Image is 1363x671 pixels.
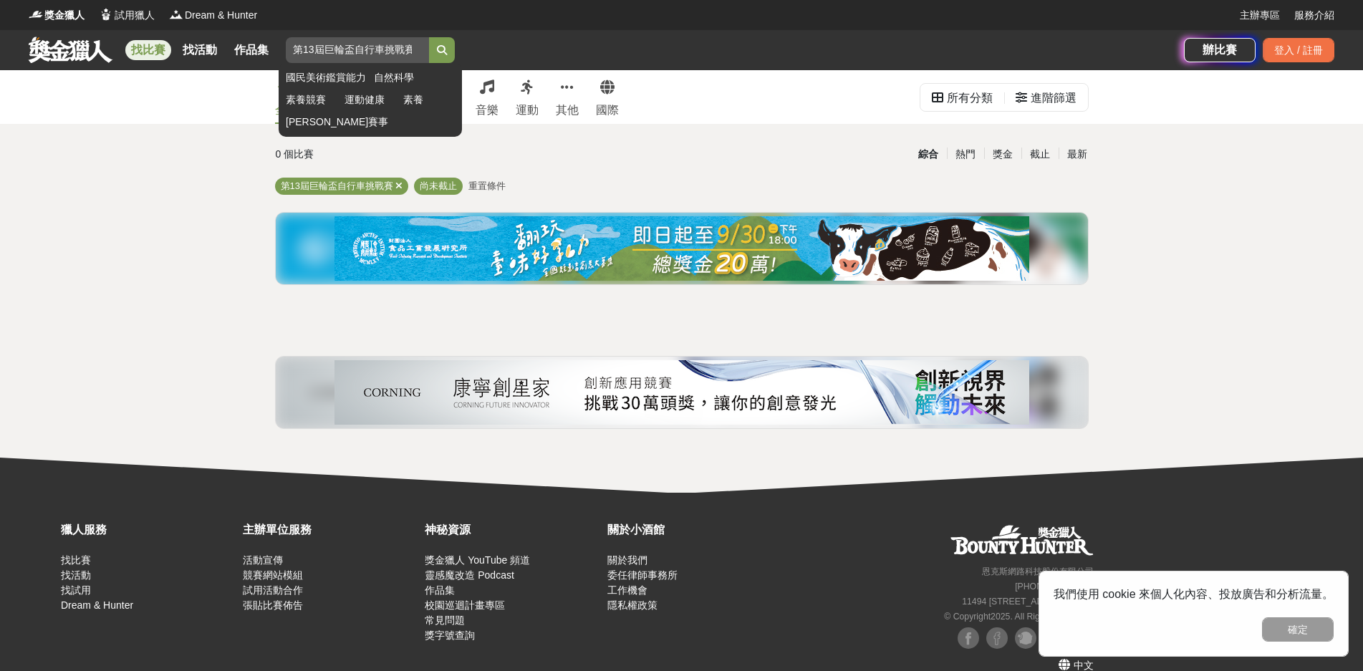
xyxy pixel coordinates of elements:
div: 截止 [1021,142,1059,167]
div: 0 個比賽 [276,142,546,167]
a: 張貼比賽佈告 [243,599,303,611]
div: 國際 [596,102,619,119]
small: 恩克斯網路科技股份有限公司 [982,566,1094,576]
a: Dream & Hunter [61,599,133,611]
input: 總獎金40萬元—全球自行車設計比賽 [286,37,429,63]
a: 試用活動合作 [243,584,303,596]
a: 找活動 [61,569,91,581]
div: 全部 [275,102,298,119]
img: Logo [169,7,183,21]
img: Plurk [1015,627,1036,649]
a: 運動健康 [345,92,396,107]
a: Logo獎金獵人 [29,8,85,23]
a: 活動宣傳 [243,554,283,566]
a: 隱私權政策 [607,599,658,611]
a: 運動 [516,70,539,124]
a: 委任律師事務所 [607,569,678,581]
img: Facebook [958,627,979,649]
span: 獎金獵人 [44,8,85,23]
img: Logo [29,7,43,21]
div: 關於小酒館 [607,521,782,539]
a: 找比賽 [125,40,171,60]
div: 進階篩選 [1031,84,1077,112]
div: 綜合 [910,142,947,167]
a: 自然科學 [374,70,455,85]
a: 服務介紹 [1294,8,1334,23]
span: 試用獵人 [115,8,155,23]
a: 國際 [596,70,619,124]
div: 最新 [1059,142,1096,167]
div: 獎金 [984,142,1021,167]
div: 獵人服務 [61,521,236,539]
a: 作品集 [425,584,455,596]
a: 找活動 [177,40,223,60]
span: 重置條件 [468,180,506,191]
img: 26832ba5-e3c6-4c80-9a06-d1bc5d39966c.png [334,360,1029,425]
a: 素養競賽 [286,92,337,107]
div: 主辦單位服務 [243,521,418,539]
a: 競賽網站模組 [243,569,303,581]
div: 其他 [556,102,579,119]
a: 工作機會 [607,584,647,596]
span: 我們使用 cookie 來個人化內容、投放廣告和分析流量。 [1054,588,1334,600]
a: 主辦專區 [1240,8,1280,23]
img: Logo [99,7,113,21]
button: 確定 [1262,617,1334,642]
small: © Copyright 2025 . All Rights Reserved. [944,612,1094,622]
a: Logo試用獵人 [99,8,155,23]
a: 獎字號查詢 [425,629,475,641]
a: 作品集 [228,40,274,60]
a: 找試用 [61,584,91,596]
div: 所有分類 [947,84,993,112]
a: LogoDream & Hunter [169,8,257,23]
img: ea6d37ea-8c75-4c97-b408-685919e50f13.jpg [334,216,1029,281]
a: 靈感魔改造 Podcast [425,569,514,581]
a: 關於我們 [607,554,647,566]
a: 全部 [275,70,298,124]
a: 常見問題 [425,614,465,626]
span: 第13屆巨輪盃自行車挑戰賽 [281,180,393,191]
div: 運動 [516,102,539,119]
img: Facebook [986,627,1008,649]
a: 國民美術鑑賞能力 [286,70,367,85]
a: [PERSON_NAME]賽事 [286,115,455,130]
span: 中文 [1074,660,1094,671]
a: 其他 [556,70,579,124]
small: 11494 [STREET_ADDRESS] 3 樓 [962,597,1094,607]
span: 尚未截止 [420,180,457,191]
div: 登入 / 註冊 [1263,38,1334,62]
div: 神秘資源 [425,521,599,539]
a: 辦比賽 [1184,38,1256,62]
a: 音樂 [476,70,499,124]
a: 獎金獵人 YouTube 頻道 [425,554,530,566]
div: 音樂 [476,102,499,119]
a: 校園巡迴計畫專區 [425,599,505,611]
a: 找比賽 [61,554,91,566]
span: Dream & Hunter [185,8,257,23]
small: [PHONE_NUMBER] [1015,581,1094,592]
div: 熱門 [947,142,984,167]
a: 素養 [403,92,455,107]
